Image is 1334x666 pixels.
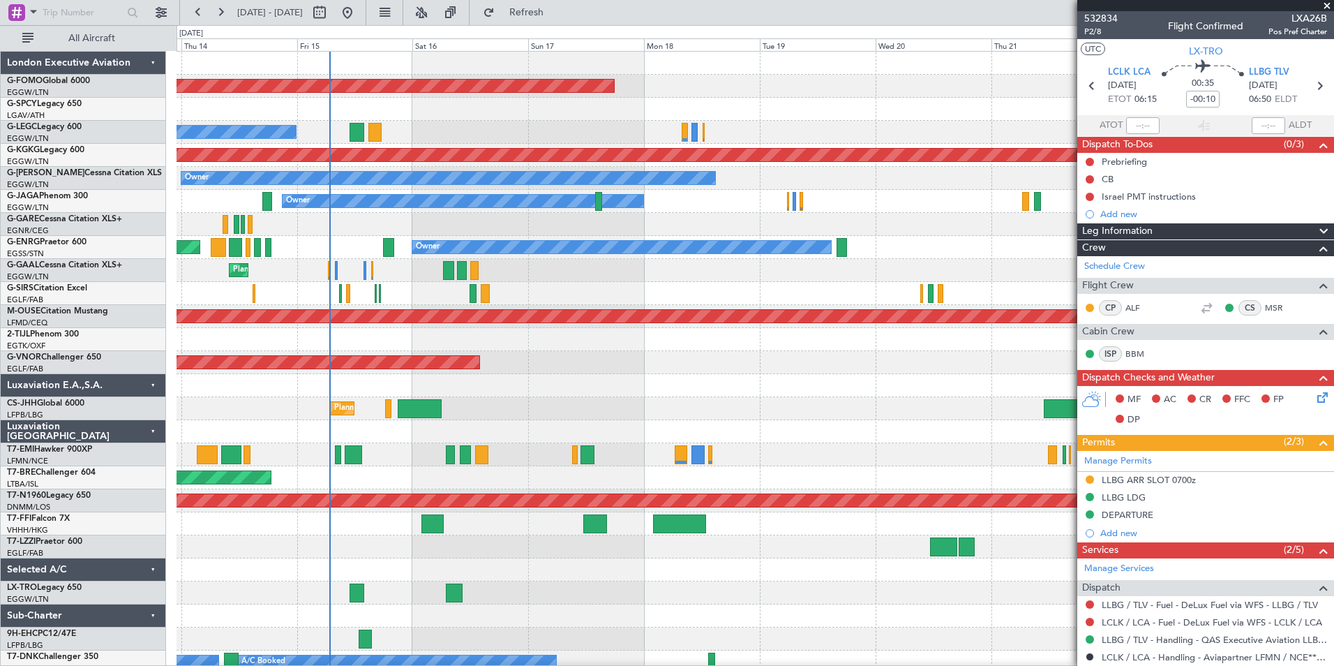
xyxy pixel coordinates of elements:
[1100,527,1327,539] div: Add new
[7,238,87,246] a: G-ENRGPraetor 600
[7,225,49,236] a: EGNR/CEG
[15,27,151,50] button: All Aircraft
[7,468,96,477] a: T7-BREChallenger 604
[1100,119,1123,133] span: ATOT
[7,215,122,223] a: G-GARECessna Citation XLS+
[7,110,45,121] a: LGAV/ATH
[1102,156,1147,168] div: Prebriefing
[1082,435,1115,451] span: Permits
[7,123,82,131] a: G-LEGCLegacy 600
[7,468,36,477] span: T7-BRE
[7,410,43,420] a: LFPB/LBG
[36,34,147,43] span: All Aircraft
[1102,491,1146,503] div: LLBG LDG
[644,38,760,51] div: Mon 18
[7,594,49,605] a: EGGW/LTN
[7,341,45,351] a: EGTK/OXF
[1102,599,1318,611] a: LLBG / TLV - Fuel - DeLux Fuel via WFS - LLBG / TLV
[1082,223,1153,239] span: Leg Information
[1084,562,1154,576] a: Manage Services
[7,330,30,339] span: 2-TIJL
[7,456,48,466] a: LFMN/NCE
[497,8,556,17] span: Refresh
[233,260,284,281] div: Planned Maint
[43,2,123,23] input: Trip Number
[7,445,34,454] span: T7-EMI
[1102,616,1322,628] a: LCLK / LCA - Fuel - DeLux Fuel via WFS - LCLK / LCA
[1189,44,1223,59] span: LX-TRO
[1284,137,1304,151] span: (0/3)
[1081,43,1105,55] button: UTC
[1102,191,1196,202] div: Israel PMT instructions
[7,318,47,328] a: LFMD/CEQ
[7,538,36,546] span: T7-LZZI
[7,77,43,85] span: G-FOMO
[1265,302,1296,314] a: MSR
[1082,370,1215,386] span: Dispatch Checks and Weather
[185,168,209,188] div: Owner
[1125,348,1157,360] a: BBM
[1102,173,1114,185] div: CB
[1108,66,1151,80] span: LCLK LCA
[7,584,37,592] span: LX-TRO
[7,525,48,535] a: VHHH/HKG
[412,38,528,51] div: Sat 16
[1084,26,1118,38] span: P2/8
[334,398,554,419] div: Planned Maint [GEOGRAPHIC_DATA] ([GEOGRAPHIC_DATA])
[1238,300,1261,316] div: CS
[7,192,39,200] span: G-JAGA
[7,330,79,339] a: 2-TIJLPhenom 300
[7,146,40,154] span: G-KGKG
[7,653,38,661] span: T7-DNK
[1164,393,1176,407] span: AC
[7,653,98,661] a: T7-DNKChallenger 350
[7,249,44,259] a: EGSS/STN
[1082,240,1106,256] span: Crew
[7,238,40,246] span: G-ENRG
[1268,26,1327,38] span: Pos Pref Charter
[1249,66,1289,80] span: LLBG TLV
[7,261,39,269] span: G-GAAL
[7,307,108,316] a: M-OUSECitation Mustang
[1289,119,1312,133] span: ALDT
[1102,509,1153,521] div: DEPARTURE
[7,123,37,131] span: G-LEGC
[7,640,43,651] a: LFPB/LBG
[237,6,303,19] span: [DATE] - [DATE]
[1275,93,1297,107] span: ELDT
[7,548,43,558] a: EGLF/FAB
[7,295,43,305] a: EGLF/FAB
[991,38,1107,51] div: Thu 21
[286,191,310,212] div: Owner
[179,28,203,40] div: [DATE]
[1127,393,1141,407] span: MF
[7,100,82,108] a: G-SPCYLegacy 650
[1134,93,1157,107] span: 06:15
[7,364,43,374] a: EGLF/FAB
[760,38,876,51] div: Tue 19
[1268,11,1327,26] span: LXA26B
[7,353,41,362] span: G-VNOR
[1099,346,1122,362] div: ISP
[7,133,49,144] a: EGGW/LTN
[7,399,37,408] span: CS-JHH
[1102,634,1327,646] a: LLBG / TLV - Handling - QAS Executive Aviation LLBG / TLV
[7,630,76,638] a: 9H-EHCPC12/47E
[7,491,46,500] span: T7-N1960
[1102,651,1327,663] a: LCLK / LCA - Handling - Aviapartner LFMN / NCE*****MY HANDLING****
[7,156,49,167] a: EGGW/LTN
[7,87,49,98] a: EGGW/LTN
[7,502,50,512] a: DNMM/LOS
[528,38,644,51] div: Sun 17
[7,272,49,282] a: EGGW/LTN
[7,169,162,177] a: G-[PERSON_NAME]Cessna Citation XLS
[7,215,39,223] span: G-GARE
[1084,11,1118,26] span: 532834
[7,100,37,108] span: G-SPCY
[1192,77,1214,91] span: 00:35
[1234,393,1250,407] span: FFC
[7,630,38,638] span: 9H-EHC
[1284,434,1304,449] span: (2/3)
[1127,413,1140,427] span: DP
[1082,542,1118,558] span: Services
